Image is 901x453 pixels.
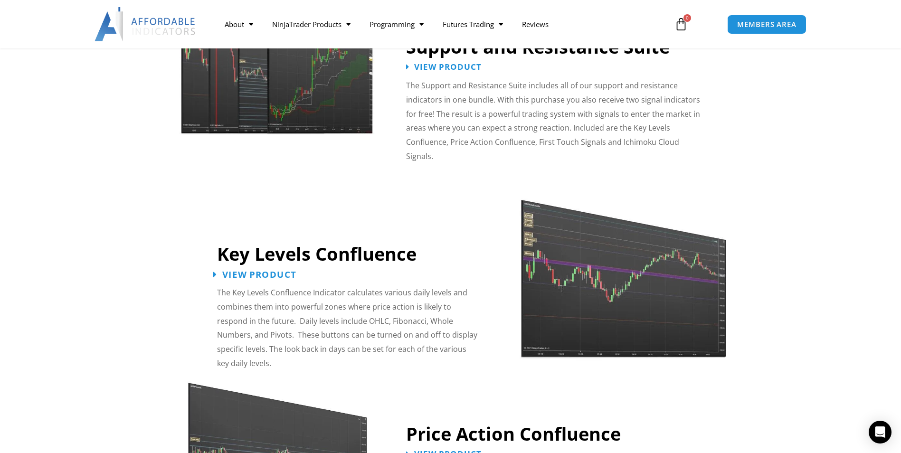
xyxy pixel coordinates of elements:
[414,63,482,71] span: View Product
[215,13,263,35] a: About
[660,10,702,38] a: 0
[95,7,197,41] img: LogoAI | Affordable Indicators – NinjaTrader
[512,13,558,35] a: Reviews
[406,421,621,446] a: Price Action Confluence
[360,13,433,35] a: Programming
[683,14,691,22] span: 0
[406,79,707,163] p: The Support and Resistance Suite includes all of our support and resistance indicators in one bun...
[263,13,360,35] a: NinjaTrader Products
[520,183,727,361] img: Key Levels | Affordable Indicators – NinjaTrader
[737,21,797,28] span: MEMBERS AREA
[215,13,664,35] nav: Menu
[433,13,512,35] a: Futures Trading
[727,15,806,34] a: MEMBERS AREA
[213,270,296,279] a: View Product
[222,270,296,279] span: View Product
[217,241,417,266] a: Key Levels Confluence
[406,63,482,71] a: View Product
[217,286,479,370] p: The Key Levels Confluence Indicator calculates various daily levels and combines them into powerf...
[869,421,892,444] div: Open Intercom Messenger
